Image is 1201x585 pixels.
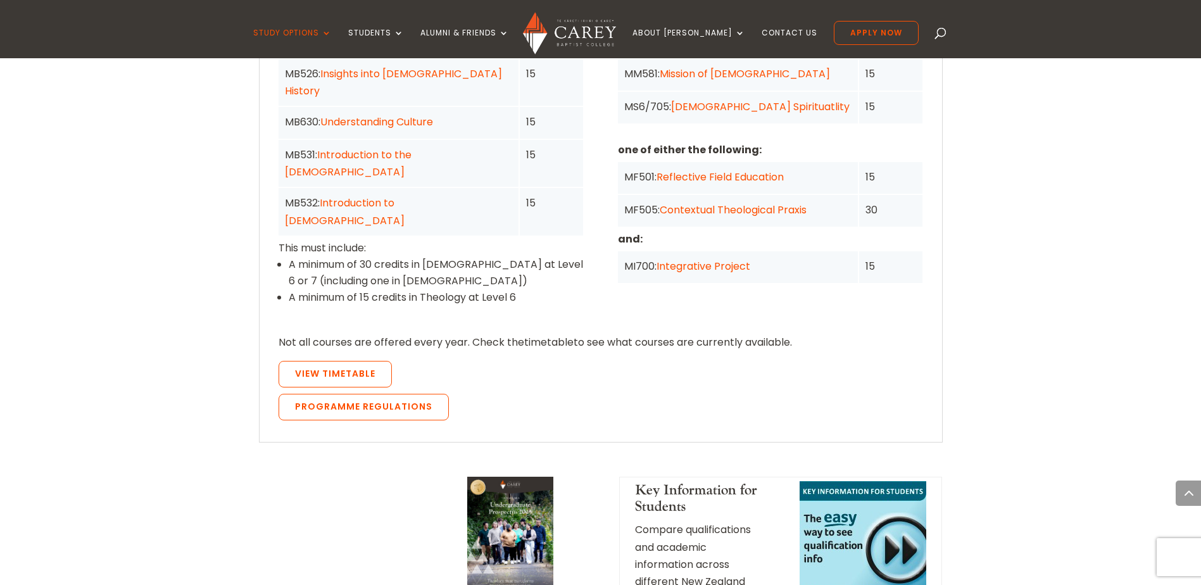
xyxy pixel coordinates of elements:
[657,259,750,274] a: Integrative Project
[618,141,922,158] p: one of either the following:
[526,146,577,163] div: 15
[865,201,916,218] div: 30
[285,113,512,130] div: MB630:
[865,98,916,115] div: 15
[624,98,852,115] div: MS6/705:
[253,28,332,58] a: Study Options
[526,65,577,82] div: 15
[660,203,807,217] a: Contextual Theological Praxis
[285,148,412,179] a: Introduction to the [DEMOGRAPHIC_DATA]
[279,335,524,349] span: Not all courses are offered every year. Check the
[624,168,852,186] div: MF501:
[289,289,583,306] li: A minimum of 15 credits in Theology at Level 6
[657,170,784,184] a: Reflective Field Education
[285,194,512,229] div: MB532:
[320,115,433,129] a: Understanding Culture
[285,65,512,99] div: MB526:
[348,28,404,58] a: Students
[624,201,852,218] div: MF505:
[279,394,449,420] a: Programme Regulations
[624,258,852,275] div: MI700:
[865,168,916,186] div: 15
[762,28,817,58] a: Contact Us
[279,241,366,255] span: This must include:
[285,146,512,180] div: MB531:
[289,256,583,289] li: A minimum of 30 credits in [DEMOGRAPHIC_DATA] at Level 6 or 7 (including one in [DEMOGRAPHIC_DATA])
[834,21,919,45] a: Apply Now
[574,335,792,349] span: to see what courses are currently available.
[660,66,830,81] a: Mission of [DEMOGRAPHIC_DATA]
[624,65,852,82] div: MM581:
[632,28,745,58] a: About [PERSON_NAME]
[279,361,392,387] a: View Timetable
[635,482,765,522] h4: Key Information for Students
[285,196,405,227] a: Introduction to [DEMOGRAPHIC_DATA]
[526,113,577,130] div: 15
[865,258,916,275] div: 15
[671,99,850,114] a: [DEMOGRAPHIC_DATA] Spirituatlity
[420,28,509,58] a: Alumni & Friends
[285,66,502,98] a: Insights into [DEMOGRAPHIC_DATA] History
[865,65,916,82] div: 15
[523,12,616,54] img: Carey Baptist College
[618,230,922,248] p: and:
[526,194,577,211] div: 15
[295,367,375,380] span: View Timetable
